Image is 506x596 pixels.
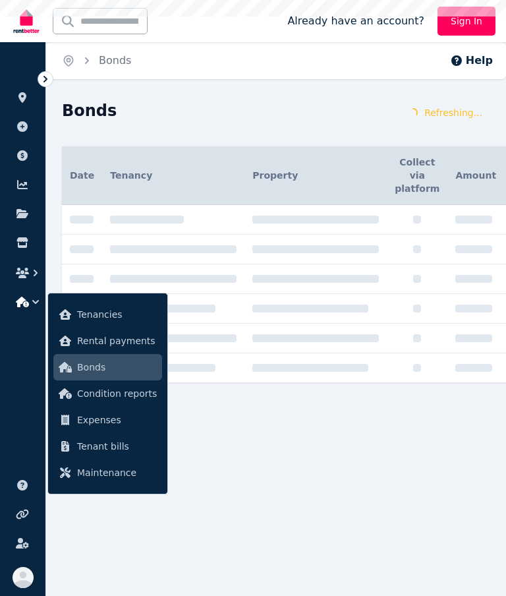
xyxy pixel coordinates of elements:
a: Maintenance [53,460,162,486]
span: Bonds [77,359,157,375]
span: Tenant bills [77,438,157,454]
a: Rental payments [53,328,162,354]
span: Date [70,169,94,182]
span: Tenancies [77,307,157,322]
span: Bonds [99,53,131,69]
a: Bonds [53,354,162,380]
th: Property [244,146,387,205]
th: Tenancy [102,146,244,205]
span: ORGANISE [11,73,52,82]
a: Expenses [53,407,162,433]
a: Condition reports [53,380,162,407]
span: Condition reports [77,386,157,402]
th: Collect via platform [387,146,447,205]
span: Rental payments [77,333,157,349]
nav: Breadcrumb [46,42,147,79]
a: Tenancies [53,301,162,328]
a: Tenant bills [53,433,162,460]
span: Expenses [77,412,157,428]
a: Sign In [437,7,495,36]
span: Refreshing... [424,106,482,119]
img: RentBetter [11,5,42,38]
span: Already have an account? [287,13,424,29]
button: Help [450,53,493,69]
span: Maintenance [77,465,157,481]
h1: Bonds [62,100,117,121]
th: Amount [447,146,504,205]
